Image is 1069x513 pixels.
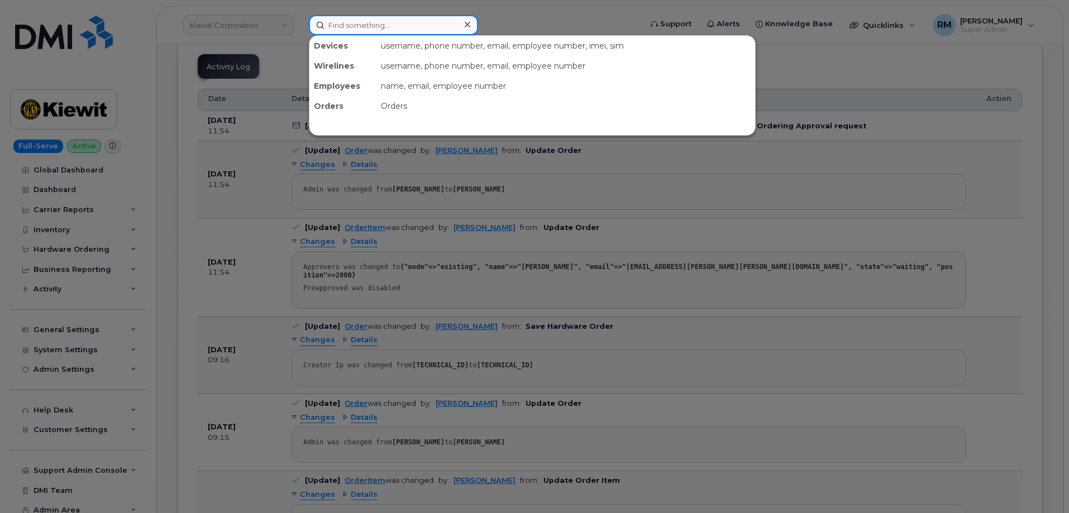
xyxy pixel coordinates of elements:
iframe: Messenger Launcher [1020,464,1061,505]
div: username, phone number, email, employee number, imei, sim [376,36,755,56]
div: name, email, employee number [376,76,755,96]
input: Find something... [309,15,478,35]
div: Orders [376,96,755,116]
div: Devices [309,36,376,56]
div: Wirelines [309,56,376,76]
div: Employees [309,76,376,96]
div: Orders [309,96,376,116]
div: username, phone number, email, employee number [376,56,755,76]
